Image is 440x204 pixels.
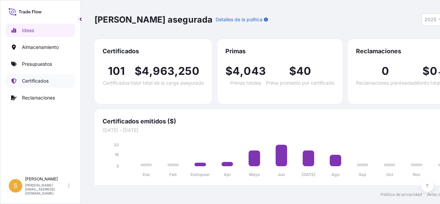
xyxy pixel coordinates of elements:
[422,66,430,77] span: $
[114,142,119,147] tspan: 32
[430,66,437,77] span: 0
[224,172,231,177] tspan: Apr
[115,152,119,157] tspan: 16
[382,66,389,77] span: 0
[13,182,18,189] span: S
[22,44,59,51] p: Almacenamiento
[232,66,240,77] span: 4
[103,47,204,55] span: Certificados
[22,61,52,67] p: Presupuestos
[153,66,174,77] span: 963
[331,172,339,177] tspan: Ago
[225,47,334,55] span: Primas
[230,81,261,85] span: Primas totales
[289,66,296,77] span: $
[22,94,55,101] p: Reclamaciones
[178,66,199,77] span: 250
[266,81,334,85] span: Prima promedio por certificado
[240,66,244,77] span: ,
[25,183,67,195] p: [PERSON_NAME][EMAIL_ADDRESS][DOMAIN_NAME]
[244,66,266,77] span: 043
[191,172,210,177] tspan: Estropear
[225,66,232,77] span: $
[6,40,75,54] a: Almacenamiento
[381,192,422,197] a: Política de privacidad
[103,81,130,85] span: Certificados
[142,66,149,77] span: 4
[149,66,153,77] span: ,
[130,81,204,85] span: Valor total de la carga asegurada
[6,24,75,37] a: Ideas
[386,172,393,177] tspan: Oct
[424,16,436,23] span: 2025
[22,27,34,34] p: Ideas
[94,14,213,25] p: [PERSON_NAME] asegurada
[6,74,75,88] a: Certificados
[143,172,150,177] tspan: Ene
[356,81,415,85] span: Reclamaciones planteadas
[22,78,49,84] p: Certificados
[278,172,285,177] tspan: Jun
[116,164,119,169] tspan: 0
[25,176,67,182] p: [PERSON_NAME]
[359,172,366,177] tspan: Sep
[108,66,125,77] span: 101
[174,66,178,77] span: ,
[6,57,75,71] a: Presupuestos
[302,172,315,177] tspan: [DATE]
[169,172,177,177] tspan: Feb
[6,91,75,105] a: Reclamaciones
[413,172,421,177] tspan: Nov
[135,66,142,77] span: $
[216,16,263,23] p: Detalles de la política
[296,66,311,77] span: 40
[249,172,260,177] tspan: Mayo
